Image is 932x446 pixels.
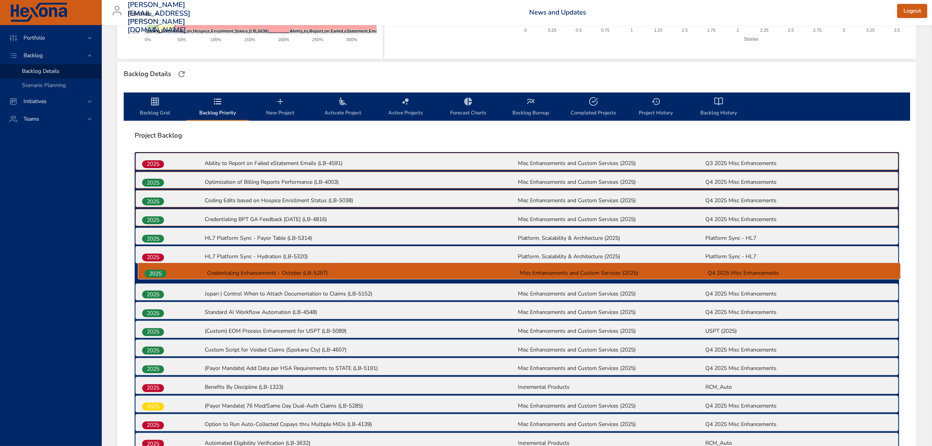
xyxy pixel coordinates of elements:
[654,28,662,33] text: 1.25
[518,365,704,373] p: Misc Enhancements and Custom Services (2025)
[705,328,892,335] p: USPT (2025)
[17,115,45,123] span: Teams
[205,421,516,429] p: Option to Run Auto-Collected Copays thru Multiple MIDs (LB-4139)
[548,28,556,33] text: 0.25
[897,4,927,18] button: Logout
[518,290,704,298] p: Misc Enhancements and Custom Services (2025)
[518,328,704,335] p: Misc Enhancements and Custom Services (2025)
[17,52,49,59] span: Backlog
[518,421,704,429] p: Misc Enhancements and Custom Services (2025)
[705,365,892,373] p: Q4 2025 Misc Enhancements
[205,309,516,317] p: Standard AI Workflow Automation (LB-4548)
[518,383,704,391] p: Incremental Products
[205,197,516,205] p: Coding Edits based on Hospice Enrollment Status (LB-5038)
[903,6,921,16] span: Logout
[316,97,370,118] span: Activate Project
[290,29,404,33] text: Ability to Report on Failed eStatement Emails (LB-4591)
[744,36,758,42] text: Stories
[705,309,892,317] p: Q4 2025 Misc Enhancements
[705,383,892,391] p: RCM_Auto
[205,234,516,242] p: HL7 Platform Sync - Payor Table (LB-5314)
[631,28,633,33] text: 1
[22,82,66,89] span: Scenario Planning
[254,97,307,118] span: New Project
[705,178,892,186] p: Q4 2025 Misc Enhancements
[705,290,892,298] p: Q4 2025 Misc Enhancements
[518,216,704,223] p: Misc Enhancements and Custom Services (2025)
[518,178,704,186] p: Misc Enhancements and Custom Services (2025)
[9,3,68,22] img: Hexona
[191,97,244,118] span: Backlog Priority
[22,67,59,75] span: Backlog Details
[379,97,432,118] span: Active Projects
[705,234,892,242] p: Platform Sync - HL7
[518,234,704,242] p: Platform, Scalability & Architecture (2025)
[705,253,892,261] p: Platform Sync - HL7
[121,68,173,80] div: Backlog Details
[518,197,704,205] p: Misc Enhancements and Custom Services (2025)
[205,402,516,410] p: (Payor Mandate) 76 Mod/Same Day Dual-Auth Claims (LB-5285)
[737,28,739,33] text: 2
[205,178,516,186] p: Optimization of Billing Reports Performance (LB-4003)
[707,28,715,33] text: 1.75
[629,97,683,118] span: Project History
[894,28,900,33] text: 3.5
[312,37,323,42] text: 250%
[705,346,892,354] p: Q4 2025 Misc Enhancements
[17,98,53,105] span: Initiatives
[346,37,357,42] text: 300%
[278,37,289,42] text: 200%
[705,197,892,205] p: Q4 2025 Misc Enhancements
[504,97,557,118] span: Backlog Burnup
[576,28,582,33] text: 0.5
[843,28,845,33] text: 3
[124,92,910,121] div: backlog-tab
[518,309,704,317] p: Misc Enhancements and Custom Services (2025)
[244,37,255,42] text: 150%
[788,28,794,33] text: 2.5
[17,34,51,42] span: Portfolio
[205,160,516,167] p: Ability to Report on Failed eStatement Emails (LB-4591)
[205,216,516,223] p: Credentialing BPT GA Feedback [DATE] (LB-4816)
[128,1,191,34] h3: [PERSON_NAME][EMAIL_ADDRESS][PERSON_NAME][DOMAIN_NAME]
[705,421,892,429] p: Q4 2025 Misc Enhancements
[210,37,221,42] text: 100%
[205,290,516,298] p: Jopari | Control When to Attach Documentation to Claims (LB-5152)
[518,160,704,167] p: Misc Enhancements and Custom Services (2025)
[128,97,182,118] span: Backlog Grid
[692,97,745,118] span: Backlog History
[205,365,516,373] p: (Payor Mandate) Add Data per HSA Requirements to STATE (LB-5191)
[442,97,495,118] span: Forecast Charts
[128,8,161,20] div: Raintree
[705,160,892,167] p: Q3 2025 Misc Enhancements
[518,253,704,261] p: Platform, Scalability & Architecture (2025)
[176,68,187,80] button: Refresh Page
[145,37,151,42] text: 0%
[529,8,586,17] a: News and Updates
[760,28,768,33] text: 2.25
[205,383,516,391] p: Benefits By Discipline (LB-1323)
[518,346,704,354] p: Misc Enhancements and Custom Services (2025)
[705,402,892,410] p: Q4 2025 Misc Enhancements
[518,402,704,410] p: Misc Enhancements and Custom Services (2025)
[525,28,527,33] text: 0
[205,253,516,261] p: HL7 Platform Sync - Hydration (LB-5320)
[601,28,609,33] text: 0.75
[813,28,821,33] text: 2.75
[567,97,620,118] span: Completed Projects
[705,216,892,223] p: Q4 2025 Misc Enhancements
[866,28,874,33] text: 3.25
[145,29,269,33] text: Coding Edits based on Hospice Enrollment Status (LB-5038)
[205,328,516,335] p: (Custom) EOM Process Enhancement for USPT (LB-5089)
[177,37,186,42] text: 50%
[135,132,899,140] span: Project Backlog
[682,28,688,33] text: 1.5
[205,346,516,354] p: Custom Script for Voided Claims (Spokane Cty) (LB-4607)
